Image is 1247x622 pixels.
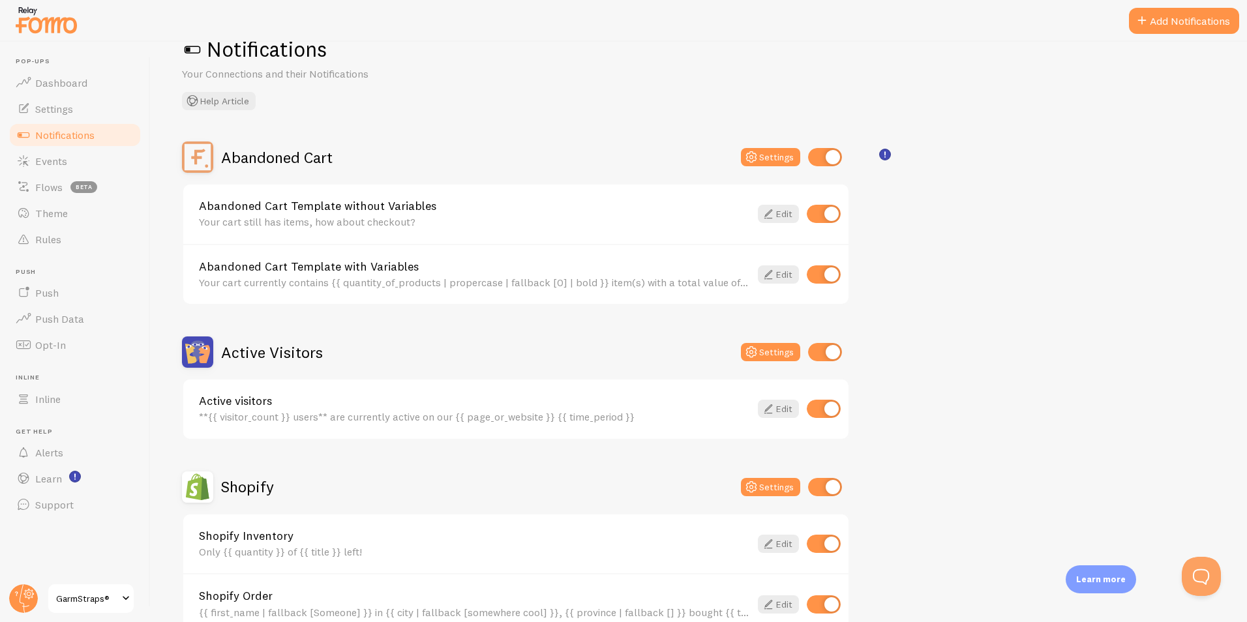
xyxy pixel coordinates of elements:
span: Opt-In [35,338,66,351]
span: Pop-ups [16,57,142,66]
button: Help Article [182,92,256,110]
span: Dashboard [35,76,87,89]
img: Abandoned Cart [182,141,213,173]
a: Edit [758,265,799,284]
button: Settings [741,148,800,166]
a: GarmStraps® [47,583,135,614]
a: Edit [758,400,799,418]
span: Notifications [35,128,95,141]
span: Support [35,498,74,511]
a: Shopify Inventory [199,530,750,542]
p: Learn more [1076,573,1126,585]
a: Dashboard [8,70,142,96]
a: Events [8,148,142,174]
a: Support [8,492,142,518]
span: Flows [35,181,63,194]
a: Notifications [8,122,142,148]
div: Your cart currently contains {{ quantity_of_products | propercase | fallback [0] | bold }} item(s... [199,276,750,288]
a: Alerts [8,439,142,466]
span: beta [70,181,97,193]
button: Settings [741,478,800,496]
h1: Notifications [182,36,1216,63]
span: Inline [16,374,142,382]
p: Your Connections and their Notifications [182,67,495,81]
h2: Abandoned Cart [221,147,333,168]
a: Opt-In [8,332,142,358]
a: Active visitors [199,395,750,407]
a: Abandoned Cart Template with Variables [199,261,750,273]
a: Flows beta [8,174,142,200]
iframe: Help Scout Beacon - Open [1182,557,1221,596]
div: {{ first_name | fallback [Someone] }} in {{ city | fallback [somewhere cool] }}, {{ province | fa... [199,606,750,618]
svg: <p>🛍️ For Shopify Users</p><p>To use the <strong>Abandoned Cart with Variables</strong> template,... [879,149,891,160]
a: Push [8,280,142,306]
span: Push Data [35,312,84,325]
button: Settings [741,343,800,361]
h2: Shopify [221,477,274,497]
span: Settings [35,102,73,115]
img: Shopify [182,471,213,503]
a: Settings [8,96,142,122]
span: Push [35,286,59,299]
img: fomo-relay-logo-orange.svg [14,3,79,37]
span: Inline [35,392,61,406]
h2: Active Visitors [221,342,323,363]
a: Abandoned Cart Template without Variables [199,200,750,212]
div: Learn more [1066,565,1136,593]
span: Learn [35,472,62,485]
a: Shopify Order [199,590,750,602]
a: Edit [758,205,799,223]
img: Active Visitors [182,336,213,368]
div: Your cart still has items, how about checkout? [199,216,750,228]
a: Edit [758,535,799,553]
a: Theme [8,200,142,226]
a: Inline [8,386,142,412]
div: **{{ visitor_count }} users** are currently active on our {{ page_or_website }} {{ time_period }} [199,411,750,422]
span: Alerts [35,446,63,459]
a: Rules [8,226,142,252]
a: Learn [8,466,142,492]
span: GarmStraps® [56,591,118,606]
div: Only {{ quantity }} of {{ title }} left! [199,546,750,557]
a: Edit [758,595,799,614]
span: Rules [35,233,61,246]
svg: <p>Watch New Feature Tutorials!</p> [69,471,81,482]
span: Get Help [16,428,142,436]
span: Theme [35,207,68,220]
a: Push Data [8,306,142,332]
span: Events [35,155,67,168]
span: Push [16,268,142,276]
